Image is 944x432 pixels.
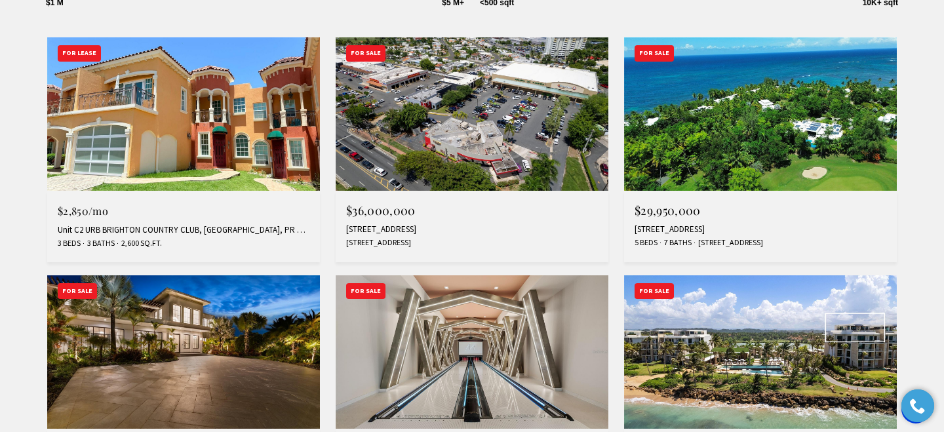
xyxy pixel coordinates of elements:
span: 5 Beds [635,237,658,248]
div: For Sale [346,45,385,62]
div: For Sale [346,283,385,300]
a: For Lease $2,850/mo Unit C2 URB BRIGHTON COUNTRY CLUB, [GEOGRAPHIC_DATA], PR 00646 3 Beds 3 Baths... [47,37,320,262]
div: For Sale [635,283,674,300]
div: For Sale [58,283,97,300]
div: Unit C2 URB BRIGHTON COUNTRY CLUB, [GEOGRAPHIC_DATA], PR 00646 [58,225,309,235]
span: 3 Beds [58,238,81,249]
span: 3 Baths [84,238,115,249]
div: For Sale [635,45,674,62]
span: $2,850/mo [58,204,108,218]
span: 7 Baths [661,237,692,248]
div: For Lease [58,45,101,62]
span: [STREET_ADDRESS] [346,237,411,248]
span: $29,950,000 [635,203,701,218]
span: $36,000,000 [346,203,416,218]
div: [STREET_ADDRESS] [635,224,886,235]
a: For Sale $36,000,000 [STREET_ADDRESS] [STREET_ADDRESS] [336,37,608,262]
a: For Sale $29,950,000 [STREET_ADDRESS] 5 Beds 7 Baths [STREET_ADDRESS] [624,37,897,262]
div: [STREET_ADDRESS] [346,224,598,235]
span: 2,600 Sq.Ft. [118,238,162,249]
span: [STREET_ADDRESS] [695,237,763,248]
